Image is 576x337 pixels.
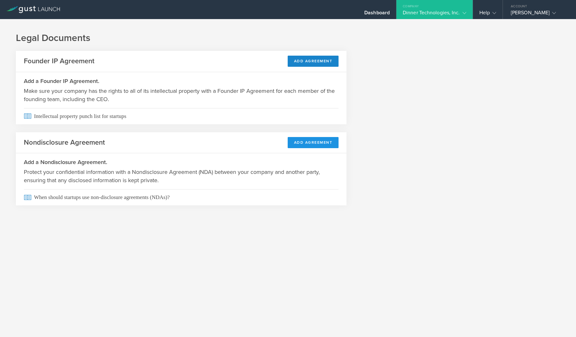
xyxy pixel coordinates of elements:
button: Add Agreement [288,56,339,67]
a: Intellectual property punch list for startups [16,108,346,124]
div: Dashboard [364,10,390,19]
span: When should startups use non-disclosure agreements (NDAs)? [24,189,339,205]
h2: Founder IP Agreement [24,57,94,66]
h3: Add a Founder IP Agreement. [24,77,339,85]
p: Protect your confidential information with a Nondisclosure Agreement (NDA) between your company a... [24,168,339,184]
h1: Legal Documents [16,32,560,45]
div: Help [479,10,496,19]
h2: Nondisclosure Agreement [24,138,105,147]
p: Make sure your company has the rights to all of its intellectual property with a Founder IP Agree... [24,87,339,103]
div: [PERSON_NAME] [511,10,565,19]
a: When should startups use non-disclosure agreements (NDAs)? [16,189,346,205]
h3: Add a Nondisclosure Agreement. [24,158,339,166]
button: Add Agreement [288,137,339,148]
span: Intellectual property punch list for startups [24,108,339,124]
div: Dinner Technologies, Inc. [403,10,466,19]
